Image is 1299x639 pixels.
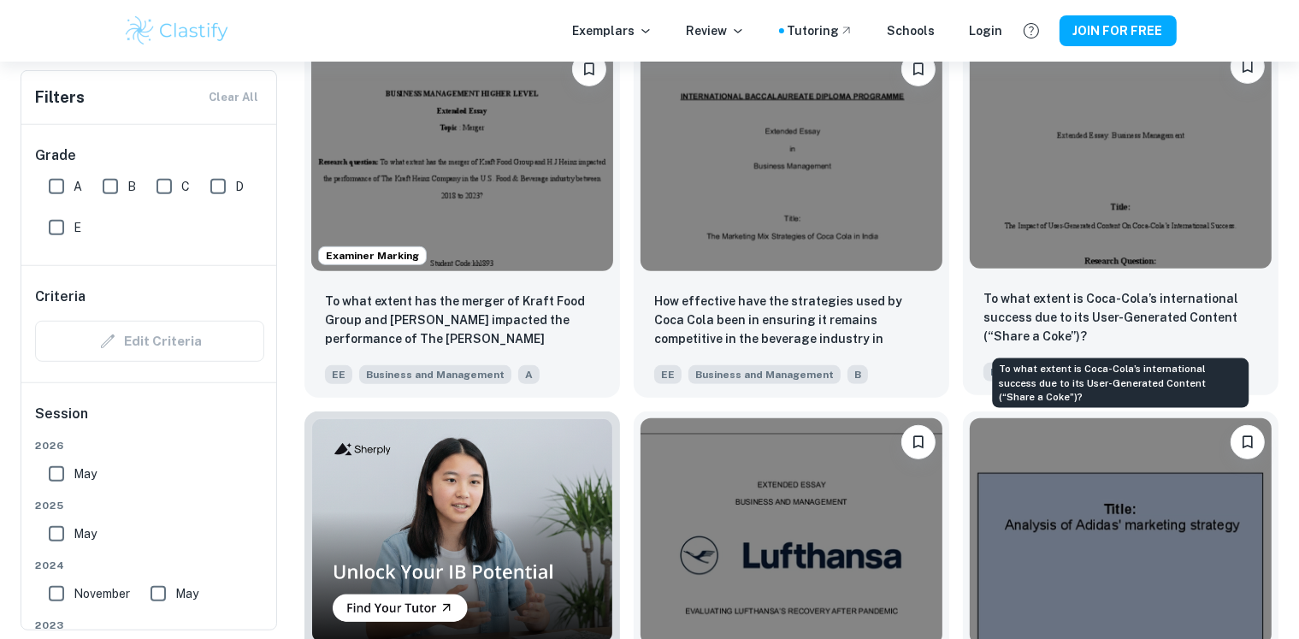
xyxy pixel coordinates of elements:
[311,45,613,272] img: Business and Management EE example thumbnail: To what extent has the merger of Kraft F
[573,21,652,40] p: Exemplars
[127,177,136,196] span: B
[35,618,264,633] span: 2023
[74,584,130,603] span: November
[983,289,1258,346] p: To what extent is Coca-Cola’s international success due to its User-Generated Content (“Share a C...
[123,14,232,48] img: Clastify logo
[35,86,85,109] h6: Filters
[74,218,81,237] span: E
[35,145,264,166] h6: Grade
[35,438,264,453] span: 2026
[74,524,97,543] span: May
[304,38,620,399] a: Examiner MarkingPlease log in to bookmark exemplarsTo what extent has the merger of Kraft Food Gr...
[518,365,540,384] span: A
[970,43,1272,269] img: Business and Management EE example thumbnail: To what extent is Coca-Cola’s internatio
[963,38,1278,399] a: Please log in to bookmark exemplarsTo what extent is Coca-Cola’s international success due to its...
[175,584,198,603] span: May
[687,21,745,40] p: Review
[901,52,936,86] button: Please log in to bookmark exemplars
[983,363,1011,382] span: EE
[654,365,682,384] span: EE
[572,52,606,86] button: Please log in to bookmark exemplars
[235,177,244,196] span: D
[1060,15,1177,46] button: JOIN FOR FREE
[1231,50,1265,84] button: Please log in to bookmark exemplars
[319,248,426,263] span: Examiner Marking
[654,292,929,350] p: How effective have the strategies used by Coca Cola been in ensuring it remains competitive in th...
[359,365,511,384] span: Business and Management
[970,21,1003,40] a: Login
[1017,16,1046,45] button: Help and Feedback
[901,425,936,459] button: Please log in to bookmark exemplars
[847,365,868,384] span: B
[1231,425,1265,459] button: Please log in to bookmark exemplars
[35,404,264,438] h6: Session
[688,365,841,384] span: Business and Management
[325,365,352,384] span: EE
[641,45,942,272] img: Business and Management EE example thumbnail: How effective have the strategies used b
[992,358,1249,408] div: To what extent is Coca-Cola’s international success due to its User-Generated Content (“Share a C...
[788,21,853,40] a: Tutoring
[181,177,190,196] span: C
[634,38,949,399] a: Please log in to bookmark exemplarsHow effective have the strategies used by Coca Cola been in en...
[325,292,599,350] p: To what extent has the merger of Kraft Food Group and H.J Heinz impacted the performance of The K...
[35,558,264,573] span: 2024
[35,321,264,362] div: Criteria filters are unavailable when searching by topic
[74,464,97,483] span: May
[888,21,936,40] a: Schools
[35,287,86,307] h6: Criteria
[74,177,82,196] span: A
[35,498,264,513] span: 2025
